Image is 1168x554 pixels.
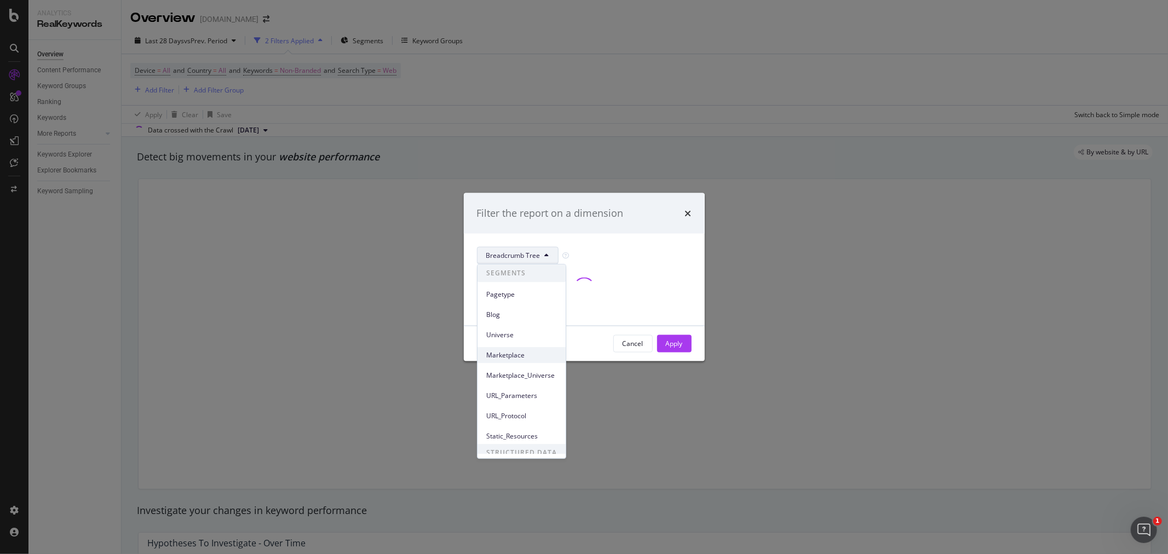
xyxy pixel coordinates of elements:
[657,334,692,352] button: Apply
[477,206,624,221] div: Filter the report on a dimension
[685,206,692,221] div: times
[486,350,557,360] span: Marketplace
[486,411,557,421] span: URL_Protocol
[486,391,557,401] span: URL_Parameters
[477,444,566,461] span: STRUCTURED DATA
[486,371,557,380] span: Marketplace_Universe
[623,339,643,348] div: Cancel
[1153,517,1162,526] span: 1
[1131,517,1157,543] iframe: Intercom live chat
[486,290,557,299] span: Pagetype
[477,246,559,264] button: Breadcrumb Tree
[666,339,683,348] div: Apply
[486,431,557,441] span: Static_Resources
[486,330,557,340] span: Universe
[486,251,540,260] span: Breadcrumb Tree
[486,310,557,320] span: Blog
[477,264,566,282] span: SEGMENTS
[464,193,705,361] div: modal
[613,334,653,352] button: Cancel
